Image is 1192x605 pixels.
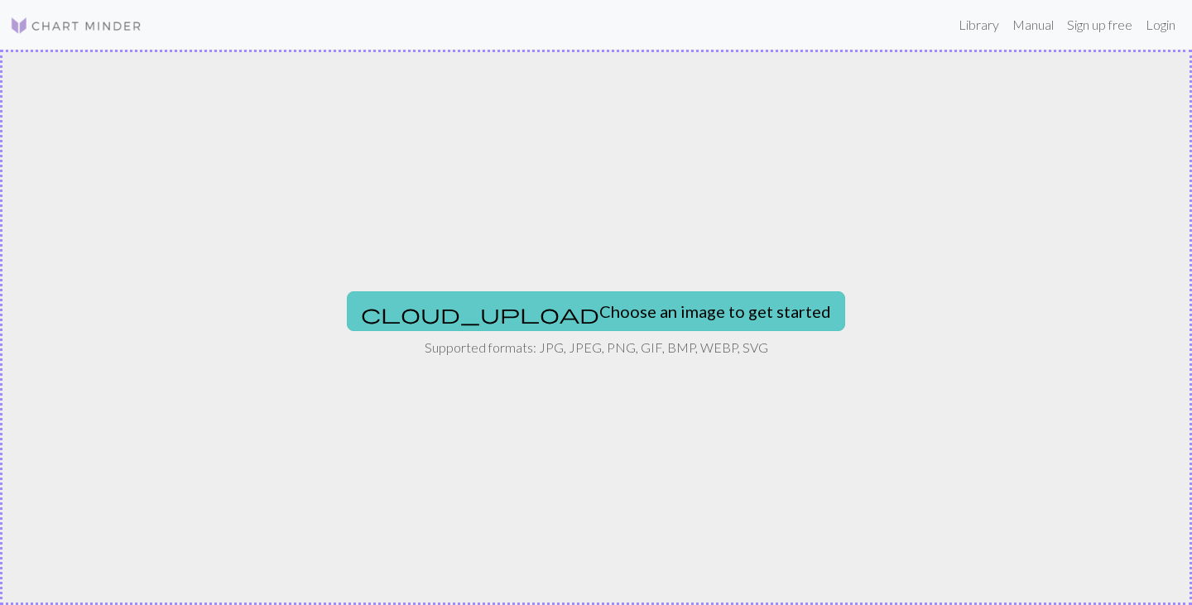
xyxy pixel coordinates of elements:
[1060,8,1139,41] a: Sign up free
[1139,8,1182,41] a: Login
[361,302,599,325] span: cloud_upload
[347,291,845,331] button: Choose an image to get started
[952,8,1006,41] a: Library
[425,338,768,358] p: Supported formats: JPG, JPEG, PNG, GIF, BMP, WEBP, SVG
[1006,8,1060,41] a: Manual
[10,16,142,36] img: Logo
